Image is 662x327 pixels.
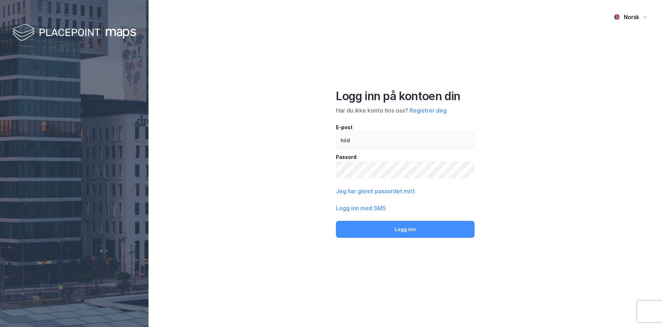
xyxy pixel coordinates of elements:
[410,106,447,115] button: Registrer deg
[336,106,475,115] div: Har du ikke konto hos oss?
[12,23,136,44] img: logo-white.f07954bde2210d2a523dddb988cd2aa7.svg
[336,153,475,161] div: Passord
[336,187,415,195] button: Jeg har glemt passordet mitt
[336,123,475,132] div: E-post
[624,13,639,21] div: Norsk
[336,204,386,212] button: Logg inn med SMS
[336,89,475,103] div: Logg inn på kontoen din
[336,221,475,238] button: Logg inn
